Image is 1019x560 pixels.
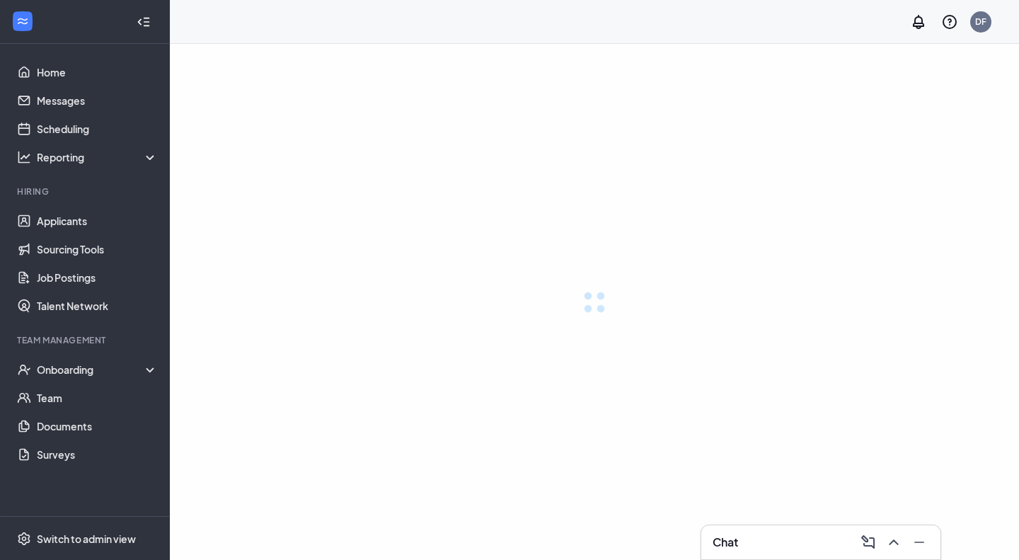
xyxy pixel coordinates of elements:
[860,534,877,551] svg: ComposeMessage
[856,531,878,554] button: ComposeMessage
[37,58,158,86] a: Home
[37,263,158,292] a: Job Postings
[137,15,151,29] svg: Collapse
[713,535,738,550] h3: Chat
[16,14,30,28] svg: WorkstreamLogo
[37,86,158,115] a: Messages
[906,531,929,554] button: Minimize
[37,412,158,440] a: Documents
[37,292,158,320] a: Talent Network
[37,207,158,235] a: Applicants
[941,13,958,30] svg: QuestionInfo
[17,150,31,164] svg: Analysis
[17,334,155,346] div: Team Management
[37,235,158,263] a: Sourcing Tools
[37,384,158,412] a: Team
[37,532,136,546] div: Switch to admin view
[17,185,155,198] div: Hiring
[37,115,158,143] a: Scheduling
[37,150,159,164] div: Reporting
[17,362,31,377] svg: UserCheck
[17,532,31,546] svg: Settings
[37,440,158,469] a: Surveys
[885,534,902,551] svg: ChevronUp
[910,13,927,30] svg: Notifications
[975,16,986,28] div: DF
[37,362,159,377] div: Onboarding
[911,534,928,551] svg: Minimize
[881,531,904,554] button: ChevronUp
